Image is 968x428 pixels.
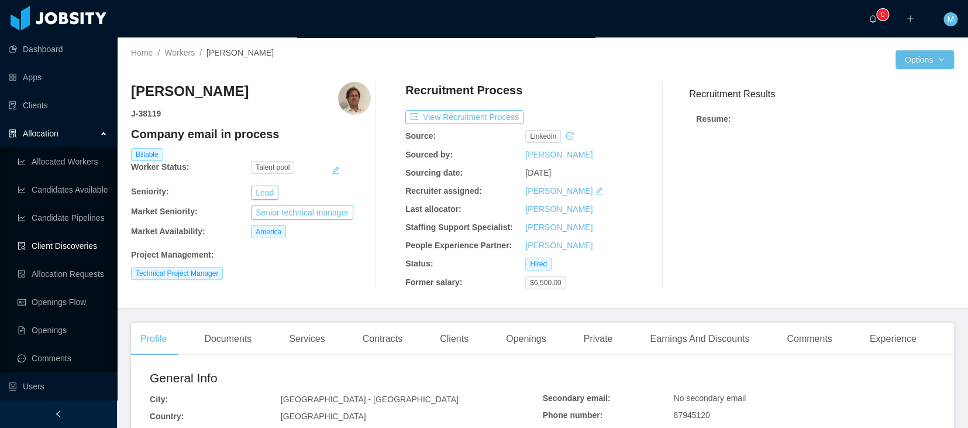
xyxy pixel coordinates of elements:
div: Profile [131,323,176,355]
b: Status: [405,259,433,268]
a: [PERSON_NAME] [525,204,592,214]
a: icon: line-chartAllocated Workers [18,150,108,173]
span: linkedin [525,130,561,143]
b: Market Seniority: [131,207,198,216]
div: Openings [497,323,556,355]
a: [PERSON_NAME] [525,150,592,159]
span: No secondary email [673,393,746,403]
b: Worker Status: [131,162,189,172]
h2: General Info [150,369,543,388]
div: Clients [430,323,478,355]
span: [GEOGRAPHIC_DATA] [281,412,366,421]
a: icon: file-searchClient Discoveries [18,234,108,258]
button: icon: exportView Recruitment Process [405,110,523,124]
b: Project Management : [131,250,214,259]
span: $6,500.00 [525,276,566,289]
a: [PERSON_NAME] [525,186,592,196]
a: Home [131,48,153,57]
a: [PERSON_NAME] [525,222,592,232]
span: [PERSON_NAME] [206,48,274,57]
button: Lead [251,186,278,200]
a: icon: file-textOpenings [18,319,108,342]
span: / [157,48,160,57]
span: Technical Project Manager [131,267,223,280]
div: Comments [777,323,841,355]
div: Experience [860,323,926,355]
button: Optionsicon: down [895,50,954,69]
b: Former salary: [405,278,462,287]
b: Last allocator: [405,204,461,214]
i: icon: solution [9,129,17,138]
a: icon: line-chartCandidate Pipelines [18,206,108,230]
div: Contracts [353,323,412,355]
b: Source: [405,131,436,141]
b: Market Availability: [131,227,205,236]
a: icon: idcardOpenings Flow [18,290,108,314]
a: icon: exportView Recruitment Process [405,112,523,122]
span: Hired [525,258,552,271]
a: [PERSON_NAME] [525,241,592,250]
a: icon: pie-chartDashboard [9,37,108,61]
b: Sourced by: [405,150,453,159]
span: Billable [131,148,163,161]
strong: Resume : [696,114,731,124]
span: 87945120 [673,410,709,420]
b: Country: [150,412,184,421]
button: Senior technical manager [251,206,353,220]
i: icon: edit [595,187,603,195]
a: icon: file-doneAllocation Requests [18,262,108,286]
span: M [947,12,954,26]
b: Seniority: [131,187,169,196]
b: City: [150,395,168,404]
a: icon: robotUsers [9,375,108,398]
sup: 0 [877,9,888,20]
span: [DATE] [525,168,551,177]
i: icon: plus [906,15,914,23]
span: Talent pool [251,161,294,174]
button: edit [331,161,340,180]
a: icon: appstoreApps [9,66,108,89]
div: Earnings And Discounts [640,323,759,355]
a: icon: line-chartCandidates Available [18,178,108,201]
b: Phone number: [543,410,603,420]
img: 15b56a62-ba66-47f3-97b4-dae0b1c76530.jpeg [338,82,371,115]
a: Workers [164,48,195,57]
h4: Recruitment Process [405,82,522,98]
div: Services [280,323,334,355]
div: Documents [195,323,261,355]
h4: Company email in process [131,126,371,142]
strong: J- 38119 [131,109,161,118]
b: Secondary email: [543,393,611,403]
b: Sourcing date: [405,168,463,177]
a: icon: messageComments [18,347,108,370]
b: Staffing Support Specialist: [405,222,513,232]
b: Recruiter assigned: [405,186,482,196]
div: Private [574,323,622,355]
i: icon: history [566,132,574,140]
i: icon: bell [869,15,877,23]
a: icon: auditClients [9,94,108,117]
span: Allocation [23,129,58,138]
h3: Recruitment Results [689,87,954,101]
span: / [199,48,202,57]
h3: [PERSON_NAME] [131,82,249,101]
span: America [251,225,286,238]
b: People Experience Partner: [405,241,512,250]
span: [GEOGRAPHIC_DATA] - [GEOGRAPHIC_DATA] [281,395,459,404]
